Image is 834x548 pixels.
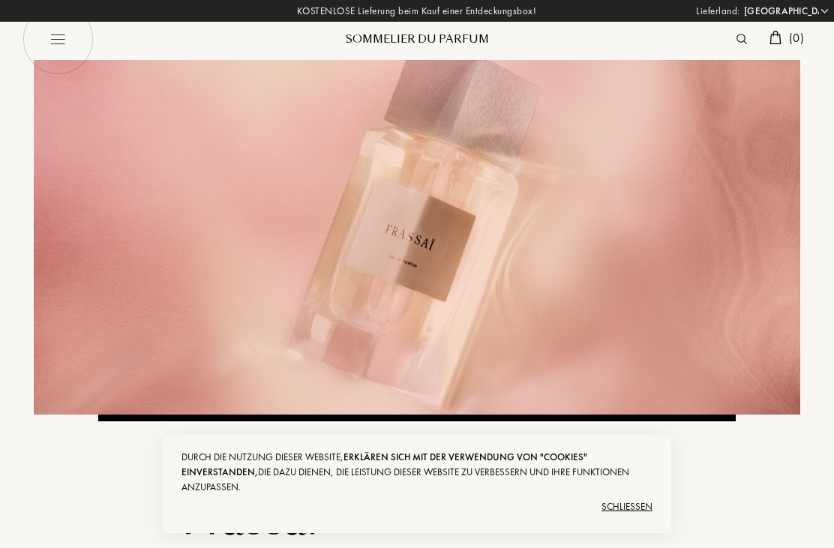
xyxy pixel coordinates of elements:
[181,450,652,495] div: Durch die Nutzung dieser Website, die dazu dienen, die Leistung dieser Website zu verbessern und ...
[327,31,507,47] div: Sommelier du Parfum
[181,451,587,478] span: erklären sich mit der Verwendung von "Cookies" einverstanden,
[34,60,800,415] img: Frassai Banner
[769,31,781,44] img: cart.svg
[789,30,804,46] span: ( 0 )
[181,495,652,519] div: Schließen
[696,4,740,19] span: Lieferland:
[736,34,747,44] img: search_icn.svg
[22,4,94,75] img: burger_black.png
[181,493,535,546] h1: Frassai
